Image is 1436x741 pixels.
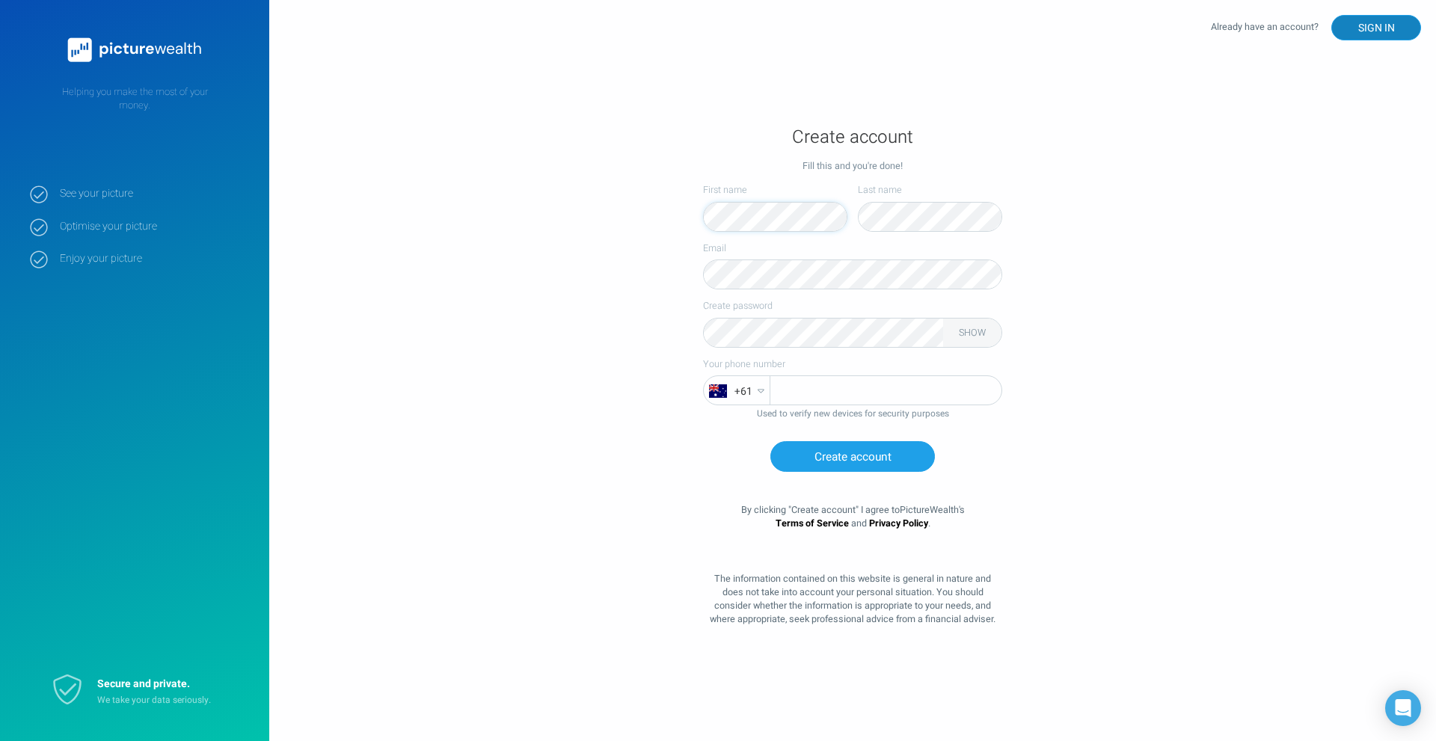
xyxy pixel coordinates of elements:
img: PictureWealth [60,30,209,70]
div: The information contained on this website is general in nature and does not take into account you... [703,562,1002,626]
button: SIGN IN [1331,15,1421,40]
label: Create password [703,300,1002,312]
div: Fill this and you're done! [703,159,1002,173]
label: Your phone number [703,358,1002,370]
p: We take your data seriously. [97,694,232,707]
div: Already have an account? [1211,15,1421,40]
div: Open Intercom Messenger [1385,690,1421,726]
strong: Optimise your picture [60,220,247,233]
label: Last name [858,183,1002,197]
p: Helping you make the most of your money. [30,85,239,112]
button: SHOW [954,327,991,339]
button: Create account [770,441,935,472]
div: By clicking " Create account " I agree to PictureWealth 's and . [703,472,1002,562]
div: Used to verify new devices for security purposes [703,408,1002,420]
a: Terms of Service [776,517,849,530]
img: svg+xml;base64,PHN2ZyB4bWxucz0iaHR0cDovL3d3dy53My5vcmcvMjAwMC9zdmciIGhlaWdodD0iNDgwIiB3aWR0aD0iNj... [709,384,727,398]
span: + 61 [734,377,752,406]
strong: Enjoy your picture [60,252,247,265]
h1: Create account [703,126,1002,149]
label: First name [703,183,847,197]
label: Email [703,242,1002,254]
a: Privacy Policy [869,517,928,530]
strong: Secure and private. [97,676,190,692]
strong: See your picture [60,187,247,200]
